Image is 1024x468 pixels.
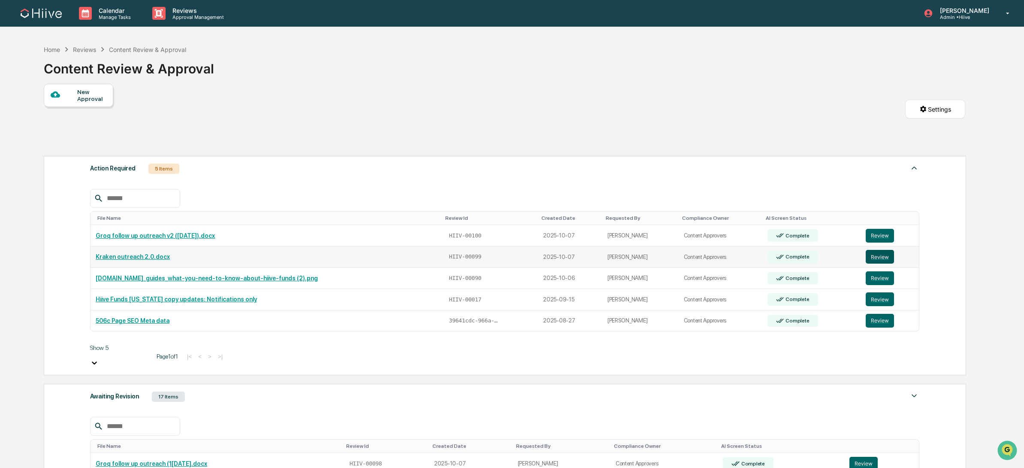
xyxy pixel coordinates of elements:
[905,100,965,119] button: Settings
[44,46,60,53] div: Home
[866,292,894,306] button: Review
[432,443,509,449] div: Toggle SortBy
[538,310,602,331] td: 2025-08-27
[346,443,426,449] div: Toggle SortBy
[538,246,602,268] td: 2025-10-07
[784,275,809,281] div: Complete
[679,225,762,246] td: Content Approvers
[9,18,156,32] p: How can we help?
[933,14,994,20] p: Admin • Hiive
[96,275,318,282] a: [DOMAIN_NAME]_guides_what-you-need-to-know-about-hiive-funds (2).png
[997,440,1020,463] iframe: Open customer support
[97,443,339,449] div: Toggle SortBy
[148,164,179,174] div: 5 Items
[196,353,204,360] button: <
[59,105,110,120] a: 🗄️Attestations
[679,310,762,331] td: Content Approvers
[866,314,894,328] button: Review
[866,229,894,243] button: Review
[602,289,679,310] td: [PERSON_NAME]
[784,296,809,302] div: Complete
[602,246,679,268] td: [PERSON_NAME]
[90,391,139,402] div: Awaiting Revision
[205,353,214,360] button: >
[350,460,382,467] span: HIIV-00098
[85,146,104,152] span: Pylon
[449,253,481,260] span: HIIV-00099
[740,461,765,467] div: Complete
[97,215,438,221] div: Toggle SortBy
[96,296,257,303] a: Hiive Funds [US_STATE] copy updates: Notifications only
[679,268,762,289] td: Content Approvers
[90,163,136,174] div: Action Required
[152,392,185,402] div: 17 Items
[9,109,15,116] div: 🖐️
[933,7,994,14] p: [PERSON_NAME]
[449,296,481,303] span: HIIV-00017
[866,250,914,264] a: Review
[721,443,841,449] div: Toggle SortBy
[866,229,914,243] a: Review
[614,443,714,449] div: Toggle SortBy
[166,14,228,20] p: Approval Management
[60,145,104,152] a: Powered byPylon
[44,54,214,76] div: Content Review & Approval
[215,353,225,360] button: >|
[5,121,57,137] a: 🔎Data Lookup
[449,232,481,239] span: HIIV-00100
[17,125,54,133] span: Data Lookup
[449,275,481,282] span: HIIV-00090
[29,74,109,81] div: We're available if you need us!
[92,14,135,20] p: Manage Tasks
[96,253,170,260] a: Kraken outreach 2.0.docx
[679,246,762,268] td: Content Approvers
[784,254,809,260] div: Complete
[538,225,602,246] td: 2025-10-07
[784,233,809,239] div: Complete
[851,443,916,449] div: Toggle SortBy
[96,232,215,239] a: Groq follow up outreach v2 ([DATE]).docx
[538,268,602,289] td: 2025-10-06
[449,317,500,324] span: 39641cdc-966a-4e65-879f-2a6a777944d8
[606,215,675,221] div: Toggle SortBy
[146,68,156,79] button: Start new chat
[29,66,141,74] div: Start new chat
[71,108,106,117] span: Attestations
[866,292,914,306] a: Review
[184,353,194,360] button: |<
[784,318,809,324] div: Complete
[445,215,535,221] div: Toggle SortBy
[5,105,59,120] a: 🖐️Preclearance
[866,314,914,328] a: Review
[866,271,894,285] button: Review
[866,250,894,264] button: Review
[77,88,106,102] div: New Approval
[866,271,914,285] a: Review
[9,66,24,81] img: 1746055101610-c473b297-6a78-478c-a979-82029cc54cd1
[516,443,607,449] div: Toggle SortBy
[541,215,599,221] div: Toggle SortBy
[96,317,169,324] a: 506c Page SEO Meta data
[92,7,135,14] p: Calendar
[62,109,69,116] div: 🗄️
[909,163,919,173] img: caret
[538,289,602,310] td: 2025-09-15
[90,344,150,351] div: Show 5
[21,9,62,18] img: logo
[17,108,55,117] span: Preclearance
[867,215,915,221] div: Toggle SortBy
[9,125,15,132] div: 🔎
[909,391,919,401] img: caret
[602,310,679,331] td: [PERSON_NAME]
[166,7,228,14] p: Reviews
[602,225,679,246] td: [PERSON_NAME]
[96,460,207,467] a: Groq follow up outreach (1[DATE].docx
[73,46,96,53] div: Reviews
[602,268,679,289] td: [PERSON_NAME]
[157,353,178,360] span: Page 1 of 1
[682,215,759,221] div: Toggle SortBy
[766,215,858,221] div: Toggle SortBy
[109,46,186,53] div: Content Review & Approval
